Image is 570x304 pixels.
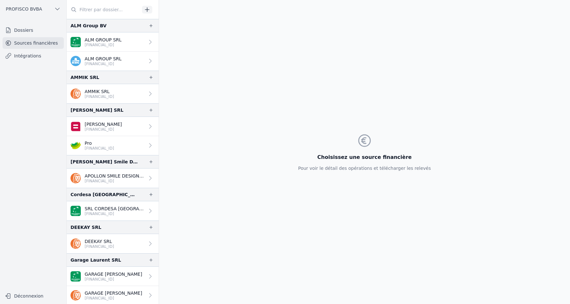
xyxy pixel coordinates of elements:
[71,89,81,99] img: ing.png
[71,239,81,249] img: ing.png
[85,296,142,301] p: [FINANCIAL_ID]
[85,211,145,216] p: [FINANCIAL_ID]
[85,205,145,212] p: SRL CORDESA [GEOGRAPHIC_DATA]
[85,37,122,43] p: ALM GROUP SRL
[85,277,142,282] p: [FINANCIAL_ID]
[85,121,122,127] p: [PERSON_NAME]
[67,136,159,155] a: Pro [FINANCIAL_ID]
[85,56,122,62] p: ALM GROUP SRL
[85,146,114,151] p: [FINANCIAL_ID]
[85,244,114,249] p: [FINANCIAL_ID]
[85,238,114,245] p: DEEKAY SRL
[71,121,81,132] img: belfius.png
[67,32,159,52] a: ALM GROUP SRL [FINANCIAL_ID]
[3,291,64,301] button: Déconnexion
[85,61,122,66] p: [FINANCIAL_ID]
[85,42,122,48] p: [FINANCIAL_ID]
[71,256,121,264] div: Garage Laurent SRL
[67,267,159,286] a: GARAGE [PERSON_NAME] [FINANCIAL_ID]
[3,37,64,49] a: Sources financières
[71,56,81,66] img: kbc.png
[71,206,81,216] img: BNP_BE_BUSINESS_GEBABEBB.png
[85,290,142,296] p: GARAGE [PERSON_NAME]
[3,24,64,36] a: Dossiers
[85,178,145,184] p: [FINANCIAL_ID]
[85,271,142,277] p: GARAGE [PERSON_NAME]
[71,191,138,198] div: Cordesa [GEOGRAPHIC_DATA] SRL
[298,153,431,161] h3: Choisissez une source financière
[3,4,64,14] button: PROFISCO BVBA
[85,94,114,99] p: [FINANCIAL_ID]
[71,22,106,30] div: ALM Group BV
[71,271,81,282] img: BNP_BE_BUSINESS_GEBABEBB.png
[67,117,159,136] a: [PERSON_NAME] [FINANCIAL_ID]
[71,106,123,114] div: [PERSON_NAME] SRL
[67,201,159,221] a: SRL CORDESA [GEOGRAPHIC_DATA] [FINANCIAL_ID]
[67,234,159,253] a: DEEKAY SRL [FINANCIAL_ID]
[71,158,138,166] div: [PERSON_NAME] Smile Design
[85,173,145,179] p: APOLLON SMILE DESIGN SRL
[71,140,81,151] img: crelan.png
[85,88,114,95] p: AMMIK SRL
[67,84,159,103] a: AMMIK SRL [FINANCIAL_ID]
[71,223,101,231] div: DEEKAY SRL
[85,140,114,146] p: Pro
[6,6,42,12] span: PROFISCO BVBA
[67,4,140,15] input: Filtrer par dossier...
[298,165,431,171] p: Pour voir le détail des opérations et télécharger les relevés
[85,127,122,132] p: [FINANCIAL_ID]
[71,74,99,81] div: AMMIK SRL
[71,37,81,47] img: BNP_BE_BUSINESS_GEBABEBB.png
[3,50,64,62] a: Intégrations
[71,173,81,183] img: ing.png
[67,52,159,71] a: ALM GROUP SRL [FINANCIAL_ID]
[67,169,159,188] a: APOLLON SMILE DESIGN SRL [FINANCIAL_ID]
[71,290,81,300] img: ing.png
